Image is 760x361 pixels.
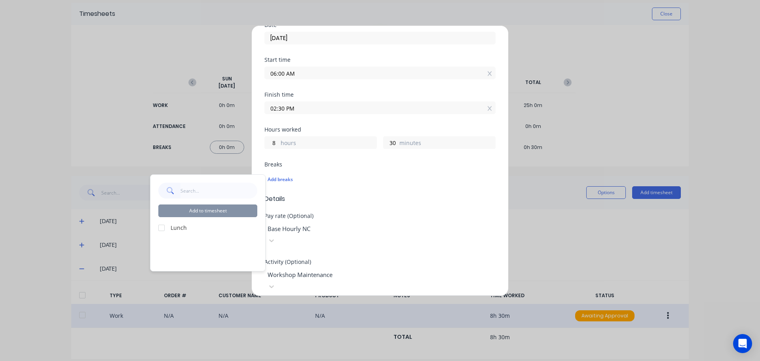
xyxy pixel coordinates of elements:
[384,137,397,149] input: 0
[158,204,257,217] button: Add to timesheet
[268,174,492,185] div: Add breaks
[733,334,752,353] div: Open Intercom Messenger
[264,22,496,28] div: Date
[264,162,496,167] div: Breaks
[399,139,495,149] label: minutes
[264,57,496,63] div: Start time
[264,92,496,97] div: Finish time
[281,139,376,149] label: hours
[171,223,257,232] label: Lunch
[264,127,496,132] div: Hours worked
[265,137,279,149] input: 0
[264,194,496,204] span: Details
[264,259,496,265] div: Activity (Optional)
[264,213,496,219] div: Pay rate (Optional)
[180,183,258,199] input: Search...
